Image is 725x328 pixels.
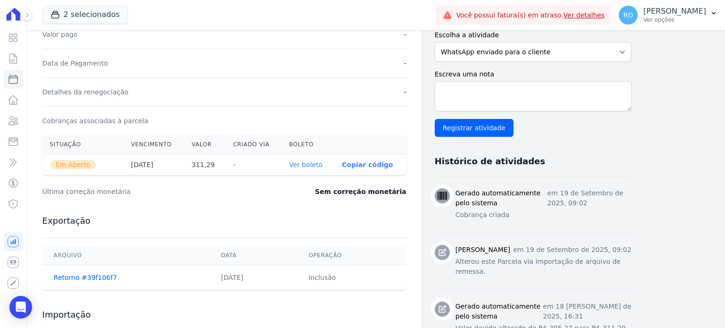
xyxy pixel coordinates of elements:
[564,11,605,19] a: Ver detalhes
[435,156,545,167] h3: Histórico de atividades
[50,160,96,169] span: Em Aberto
[42,116,148,126] dt: Cobranças associadas à parcela
[226,135,281,154] th: Criado via
[643,16,706,24] p: Ver opções
[435,119,514,137] input: Registrar atividade
[611,2,725,28] button: RO [PERSON_NAME] Ver opções
[210,246,297,265] th: Data
[342,161,393,168] button: Copiar código
[455,257,632,277] p: Alterou este Parcela via importação de arquivo de remessa.
[435,69,632,79] label: Escreva uma nota
[643,7,706,16] p: [PERSON_NAME]
[455,188,548,208] h3: Gerado automaticamente pelo sistema
[42,30,78,39] dt: Valor pago
[54,274,117,281] a: Retorno #39f106f7
[42,87,129,97] dt: Detalhes da renegociação
[404,30,406,39] dd: -
[42,135,124,154] th: Situação
[42,246,210,265] th: Arquivo
[455,210,632,220] p: Cobrança criada
[123,135,184,154] th: Vencimento
[281,135,334,154] th: Boleto
[289,161,322,168] a: Ver boleto
[297,265,406,290] td: Inclusão
[42,187,258,196] dt: Última correção monetária
[543,302,631,321] p: em 18 [PERSON_NAME] de 2025, 16:31
[624,12,633,18] span: RO
[9,296,32,319] div: Open Intercom Messenger
[42,59,108,68] dt: Data de Pagamento
[123,154,184,176] th: [DATE]
[548,188,632,208] p: em 19 de Setembro de 2025, 09:02
[404,87,406,97] dd: -
[42,309,406,320] h3: Importação
[455,245,510,255] h3: [PERSON_NAME]
[184,154,226,176] th: 311,29
[226,154,281,176] th: -
[455,302,543,321] h3: Gerado automaticamente pelo sistema
[297,246,406,265] th: Operação
[513,245,631,255] p: em 19 de Setembro de 2025, 09:02
[42,215,406,227] h3: Exportação
[42,6,128,24] button: 2 selecionados
[456,10,605,20] span: Você possui fatura(s) em atraso.
[184,135,226,154] th: Valor
[210,265,297,290] td: [DATE]
[404,59,406,68] dd: -
[315,187,406,196] dd: Sem correção monetária
[435,30,632,40] label: Escolha a atividade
